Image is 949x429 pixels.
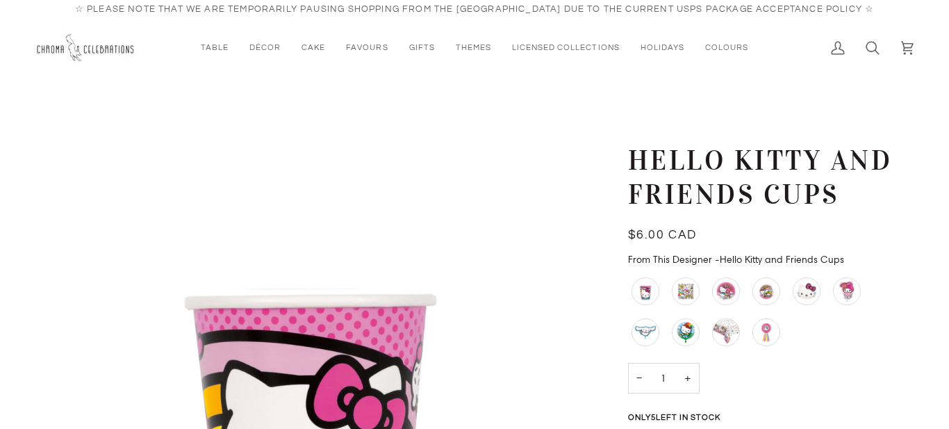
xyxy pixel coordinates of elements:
[336,19,398,77] a: Favours
[628,414,727,422] span: Only left in stock
[190,19,239,77] a: Table
[749,274,784,309] li: Hello Kitty and Friends Plates - Small
[628,253,712,266] span: From This Designer
[628,363,650,394] button: Decrease quantity
[628,363,700,394] input: Quantity
[668,274,703,309] li: Hello Kitty and Friends Napkins - Large
[695,19,759,77] a: Colours
[628,274,663,309] li: Hello Kitty and Friends Cups
[291,19,336,77] a: Cake
[715,253,844,266] span: Hello Kitty and Friends Cups
[399,19,445,77] a: Gifts
[705,42,748,54] span: Colours
[628,144,896,212] h1: Hello Kitty and Friends Cups
[75,3,875,17] p: ☆ Please note that we are temporarily pausing shopping from the [GEOGRAPHIC_DATA] due to the curr...
[456,42,491,54] span: Themes
[628,229,697,241] span: $6.00 CAD
[409,42,435,54] span: Gifts
[830,274,864,309] li: My Melody Balloon
[630,19,695,77] a: Holidays
[302,42,325,54] span: Cake
[749,315,784,350] li: Hello Kitty Birthday Girl Badge
[502,19,630,77] a: Licensed Collections
[651,414,656,421] span: 5
[668,315,703,350] li: Hello Kitty Rainbow Balloon
[249,42,281,54] span: Décor
[709,315,743,350] li: Hello Kitty and Friends Table Cover
[35,30,139,67] img: Chroma Celebrations
[628,315,663,350] li: Cinnamoroll Balloon
[676,363,700,394] button: Increase quantity
[201,42,229,54] span: Table
[709,274,743,309] li: Hello Kitty and Friends Plates - Large
[789,274,824,309] li: Hello Kitty Face Plate
[445,19,502,77] a: Themes
[239,19,291,77] a: Décor
[641,42,684,54] span: Holidays
[512,42,620,54] span: Licensed Collections
[715,253,720,266] span: -
[346,42,388,54] span: Favours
